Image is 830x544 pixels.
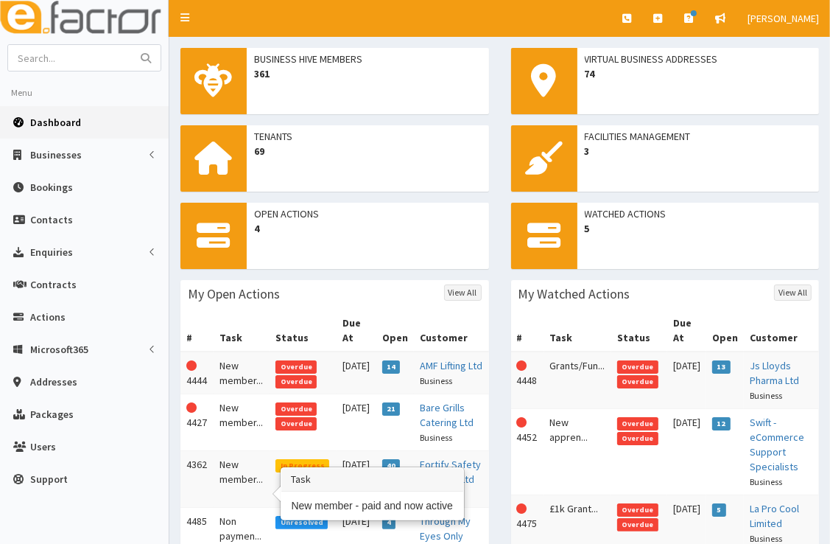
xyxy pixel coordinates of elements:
[511,409,544,495] td: 4452
[30,408,74,421] span: Packages
[254,221,482,236] span: 4
[517,417,527,428] i: This Action is overdue!
[254,66,482,81] span: 361
[180,310,214,352] th: #
[275,516,328,529] span: Unresolved
[30,213,73,226] span: Contacts
[544,409,611,495] td: New appren...
[275,375,317,388] span: Overdue
[214,394,270,451] td: New member...
[420,401,474,429] a: Bare Grills Catering Ltd
[585,206,812,221] span: Watched Actions
[30,472,68,486] span: Support
[748,12,819,25] span: [PERSON_NAME]
[275,417,317,430] span: Overdue
[382,402,401,416] span: 21
[180,451,214,508] td: 4362
[30,440,56,453] span: Users
[30,181,73,194] span: Bookings
[585,129,812,144] span: Facilities Management
[617,518,658,531] span: Overdue
[585,66,812,81] span: 74
[337,352,376,394] td: [DATE]
[214,352,270,394] td: New member...
[214,310,270,352] th: Task
[617,432,658,445] span: Overdue
[750,390,782,401] small: Business
[712,360,731,374] span: 13
[337,394,376,451] td: [DATE]
[281,492,463,520] div: New member - paid and now active
[544,310,611,352] th: Task
[275,459,329,472] span: In Progress
[382,360,401,374] span: 14
[275,402,317,416] span: Overdue
[544,352,611,409] td: Grants/Fun...
[270,310,337,352] th: Status
[376,310,414,352] th: Open
[382,516,396,529] span: 4
[30,343,88,356] span: Microsoft365
[275,360,317,374] span: Overdue
[382,459,401,472] span: 40
[420,458,481,486] a: Fortify Safety Supplies Ltd
[712,417,731,430] span: 12
[617,360,658,374] span: Overdue
[254,129,482,144] span: Tenants
[30,245,73,259] span: Enquiries
[750,502,799,530] a: La Pro Cool Limited
[281,468,463,492] h3: Task
[420,432,452,443] small: Business
[774,285,812,301] a: View All
[420,359,482,372] a: AMF Lifting Ltd
[667,409,706,495] td: [DATE]
[712,503,726,517] span: 5
[214,451,270,508] td: New member...
[414,310,489,352] th: Customer
[186,402,197,413] i: This Action is overdue!
[8,45,132,71] input: Search...
[617,375,658,388] span: Overdue
[30,148,82,161] span: Businesses
[188,287,280,301] h3: My Open Actions
[667,352,706,409] td: [DATE]
[180,352,214,394] td: 4444
[611,310,667,352] th: Status
[585,144,812,158] span: 3
[706,310,744,352] th: Open
[30,375,77,388] span: Addresses
[585,221,812,236] span: 5
[30,278,77,291] span: Contracts
[750,533,782,544] small: Business
[337,451,376,508] td: [DATE]
[254,144,482,158] span: 69
[337,310,376,352] th: Due At
[750,416,804,473] a: Swift - eCommerce Support Specialists
[517,360,527,371] i: This Action is overdue!
[617,503,658,517] span: Overdue
[667,310,706,352] th: Due At
[254,52,482,66] span: Business Hive Members
[444,285,482,301] a: View All
[518,287,630,301] h3: My Watched Actions
[420,375,452,386] small: Business
[186,360,197,371] i: This Action is overdue!
[30,310,66,324] span: Actions
[511,310,544,352] th: #
[585,52,812,66] span: Virtual Business Addresses
[617,417,658,430] span: Overdue
[750,359,799,387] a: Js Lloyds Pharma Ltd
[750,476,782,487] small: Business
[180,394,214,451] td: 4427
[517,503,527,514] i: This Action is overdue!
[254,206,482,221] span: Open Actions
[30,116,81,129] span: Dashboard
[744,310,819,352] th: Customer
[511,352,544,409] td: 4448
